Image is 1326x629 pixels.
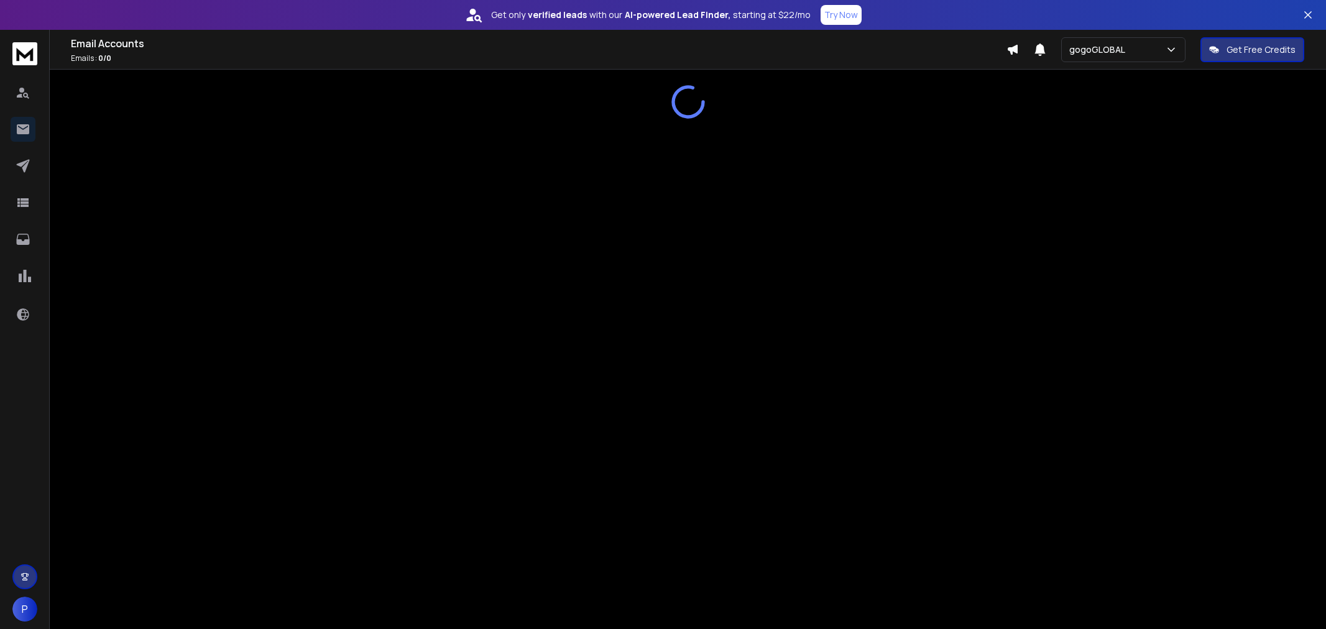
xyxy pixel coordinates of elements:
button: P [12,597,37,622]
p: Try Now [824,9,858,21]
h1: Email Accounts [71,36,1006,51]
strong: verified leads [528,9,587,21]
p: Emails : [71,53,1006,63]
p: Get only with our starting at $22/mo [491,9,811,21]
p: gogoGLOBAL [1069,44,1130,56]
span: 0 / 0 [98,53,111,63]
img: logo [12,42,37,65]
p: Get Free Credits [1227,44,1296,56]
button: Try Now [821,5,862,25]
button: Get Free Credits [1200,37,1304,62]
strong: AI-powered Lead Finder, [625,9,730,21]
